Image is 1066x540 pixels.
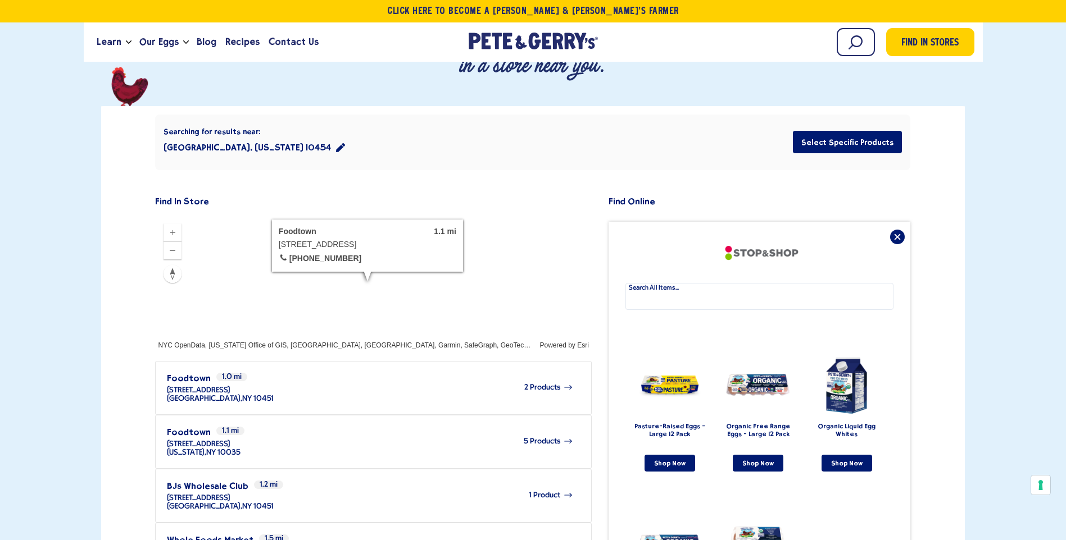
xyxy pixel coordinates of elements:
[901,36,959,51] span: Find in Stores
[97,35,121,49] span: Learn
[886,28,974,56] a: Find in Stores
[269,35,319,49] span: Contact Us
[221,27,264,57] a: Recipes
[139,35,179,49] span: Our Eggs
[92,27,126,57] a: Learn
[135,27,183,57] a: Our Eggs
[264,27,323,57] a: Contact Us
[225,35,260,49] span: Recipes
[197,35,216,49] span: Blog
[837,28,875,56] input: Search
[126,40,131,44] button: Open the dropdown menu for Learn
[1031,475,1050,495] button: Your consent preferences for tracking technologies
[183,40,189,44] button: Open the dropdown menu for Our Eggs
[192,27,221,57] a: Blog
